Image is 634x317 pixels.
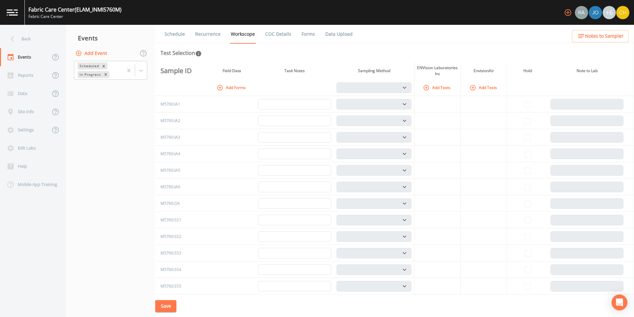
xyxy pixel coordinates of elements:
th: Hold [507,62,548,79]
td: M5760:SS1 [155,212,202,228]
a: Forms [300,25,316,43]
div: Scheduled [78,63,100,69]
td: M5768:IA1 [155,294,202,311]
div: Fabric Care Center (ELAM_INMI5760M) [28,6,122,14]
a: Workscope [230,25,256,44]
div: Open Intercom Messenger [612,294,627,310]
a: Recurrence [194,25,222,43]
div: +6 [603,6,616,19]
div: Josh Dutton [588,6,602,19]
th: Sampling Method [334,62,414,79]
button: Add Tests [422,82,453,93]
td: M5760:IA2 [155,113,202,129]
button: Save [155,300,176,312]
div: Fabric Care Center [28,14,122,20]
img: logo [7,9,18,16]
button: Notes to Sampler [572,30,629,42]
td: M5760:IA4 [155,146,202,162]
td: M5760:IA6 [155,179,202,195]
th: Note to Lab [548,62,626,79]
a: Schedule [163,25,186,43]
div: In Progress [78,71,102,78]
img: eb8b2c35ded0d5aca28d215f14656a61 [589,6,602,19]
th: Task Notes [255,62,334,79]
span: Notes to Sampler [585,32,623,40]
img: 7493944169e4cb9b715a099ebe515ac2 [575,6,588,19]
th: Field Data [208,62,255,79]
svg: In this section you'll be able to select the analytical test to run, based on the media type, and... [195,50,202,57]
td: M5760:IA5 [155,162,202,179]
td: M5760:SS5 [155,278,202,294]
th: EnvisionAir [461,62,507,79]
button: Add Tests [468,82,500,93]
button: Add Event [74,47,110,60]
div: Remove Scheduled [100,63,107,69]
td: M5760:SS4 [155,261,202,278]
th: Sample ID [155,62,202,79]
td: M5760:IA3 [155,129,202,146]
td: M5760:OA [155,195,202,212]
div: Events [66,30,155,46]
th: ENVision Laboratories Inc [414,62,461,79]
div: Remove In Progress [102,71,109,78]
a: COC Details [264,25,292,43]
div: Test Selection [160,49,202,57]
a: Data Upload [324,25,354,43]
button: Add Forms [215,82,248,93]
td: M5760:SS2 [155,228,202,245]
img: d86ae1ecdc4518aa9066df4dc24f587e [616,6,629,19]
td: M5760:SS3 [155,245,202,261]
div: Radlie J Storer [575,6,588,19]
td: M5760:IA1 [155,96,202,113]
